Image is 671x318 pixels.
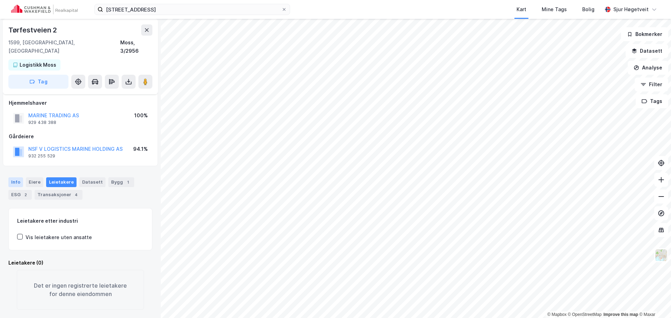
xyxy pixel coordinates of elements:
div: Kontrollprogram for chat [636,284,671,318]
div: Leietakere etter industri [17,217,144,225]
button: Tags [636,94,668,108]
div: Leietakere [46,177,77,187]
div: Transaksjoner [35,190,82,200]
a: OpenStreetMap [568,312,602,317]
img: cushman-wakefield-realkapital-logo.202ea83816669bd177139c58696a8fa1.svg [11,5,78,14]
div: Bolig [582,5,594,14]
img: Z [655,249,668,262]
div: Bygg [108,177,134,187]
button: Tag [8,75,68,89]
div: Vis leietakere uten ansatte [26,233,92,242]
div: 94.1% [133,145,148,153]
div: Tørfestveien 2 [8,24,58,36]
div: ESG [8,190,32,200]
div: Leietakere (0) [8,259,152,267]
div: 1599, [GEOGRAPHIC_DATA], [GEOGRAPHIC_DATA] [8,38,120,55]
div: 1 [124,179,131,186]
div: Hjemmelshaver [9,99,152,107]
div: 2 [22,191,29,198]
div: Moss, 3/2956 [120,38,152,55]
input: Søk på adresse, matrikkel, gårdeiere, leietakere eller personer [103,4,281,15]
div: 929 438 388 [28,120,56,125]
div: Info [8,177,23,187]
div: Det er ingen registrerte leietakere for denne eiendommen [17,270,144,310]
div: 4 [73,191,80,198]
div: Gårdeiere [9,132,152,141]
div: 100% [134,111,148,120]
button: Datasett [626,44,668,58]
button: Filter [635,77,668,91]
button: Bokmerker [621,27,668,41]
a: Mapbox [547,312,567,317]
div: Logistikk Moss [20,61,56,69]
div: Eiere [26,177,43,187]
div: Sjur Høgetveit [613,5,649,14]
div: Kart [517,5,526,14]
div: Mine Tags [542,5,567,14]
iframe: Chat Widget [636,284,671,318]
div: Datasett [79,177,106,187]
a: Improve this map [604,312,638,317]
button: Analyse [628,61,668,75]
div: 932 255 529 [28,153,55,159]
